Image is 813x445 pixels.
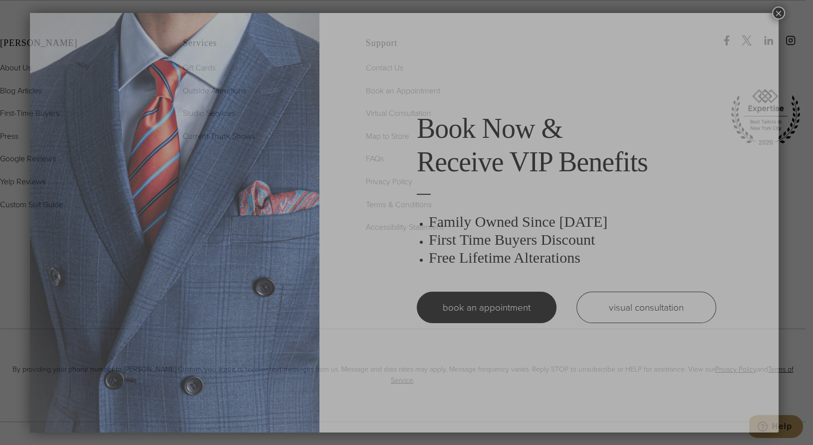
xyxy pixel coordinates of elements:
[417,112,716,179] h2: Book Now & Receive VIP Benefits
[429,213,716,231] h3: Family Owned Since [DATE]
[429,249,716,267] h3: Free Lifetime Alterations
[772,6,785,19] button: Close
[22,7,43,16] span: Help
[417,292,556,323] a: book an appointment
[576,292,716,323] a: visual consultation
[429,231,716,249] h3: First Time Buyers Discount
